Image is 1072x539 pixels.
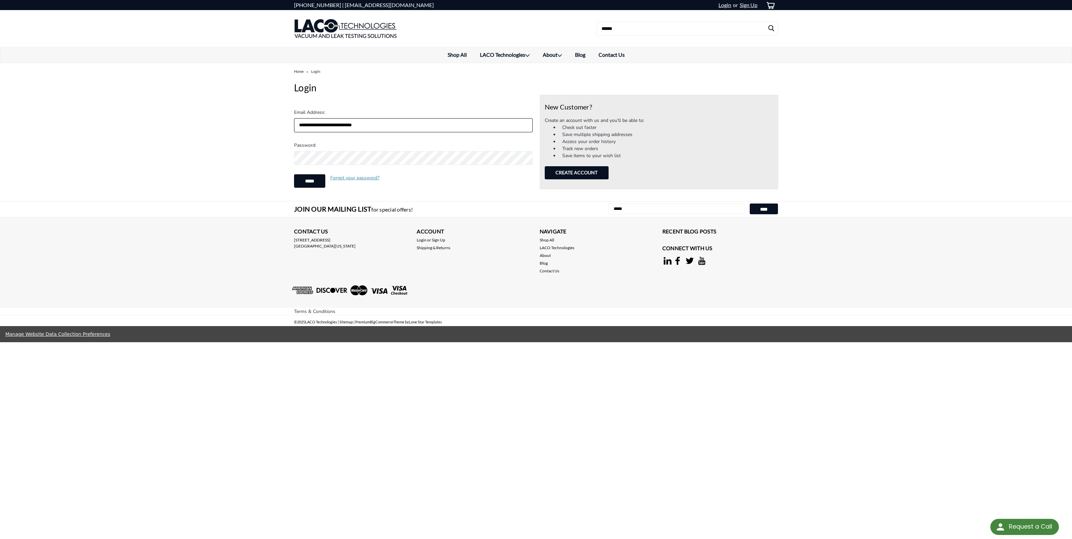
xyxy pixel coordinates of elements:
[545,117,773,124] p: Create an account with us and you'll be able to:
[294,308,335,315] a: Terms & Conditions
[540,260,548,266] a: Blog
[568,47,592,62] a: Blog
[294,201,416,217] h3: Join Our Mailing List
[990,519,1059,535] div: Request a Call
[417,237,426,243] a: Login
[545,166,609,180] button: Create Account
[473,47,536,63] a: LACO Technologies
[545,102,769,112] h2: New Customer?
[540,245,574,251] a: LACO Technologies
[330,174,379,181] a: Forgot your password?
[354,320,355,324] span: |
[662,244,778,254] h3: Connect with Us
[370,320,393,324] a: BigCommerce
[311,69,320,74] a: Login
[294,81,778,95] h1: Login
[423,237,435,243] span: or
[338,320,339,324] span: |
[441,47,473,62] a: Shop All
[559,131,773,138] li: Save multiple shipping addresses
[294,69,304,74] a: Home
[294,227,410,237] h3: Contact Us
[559,145,773,152] li: Track new orders
[540,268,559,274] a: Contact Us
[409,320,442,324] a: Lone Star Templates
[540,253,551,259] a: About
[355,315,442,328] li: Premium Theme by
[1009,519,1052,534] div: Request a Call
[592,47,631,62] a: Contact Us
[559,138,773,145] li: Access your order history
[339,320,353,324] a: Sitemap
[559,152,773,159] li: Save items to your wish list
[536,47,568,63] a: About
[432,237,445,243] a: Sign Up
[540,237,554,243] a: Shop All
[371,206,413,213] span: for special offers!
[761,0,778,10] a: cart-preview-dropdown
[559,124,773,131] li: Check out faster
[294,142,533,149] label: Password:
[294,109,533,116] label: Email Address:
[545,172,609,178] a: Create Account
[294,320,337,324] span: © LACO Technologies
[662,227,778,237] h3: Recent Blog Posts
[540,227,655,237] h3: Navigate
[995,522,1006,532] img: round button
[731,2,738,8] span: or
[417,227,532,237] h3: Account
[294,237,410,249] address: [STREET_ADDRESS] [GEOGRAPHIC_DATA][US_STATE]
[297,320,305,324] span: 2025
[417,245,450,251] a: Shipping & Returns
[5,331,110,337] a: Manage Website Data Collection Preferences
[294,12,397,45] img: LACO Technologies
